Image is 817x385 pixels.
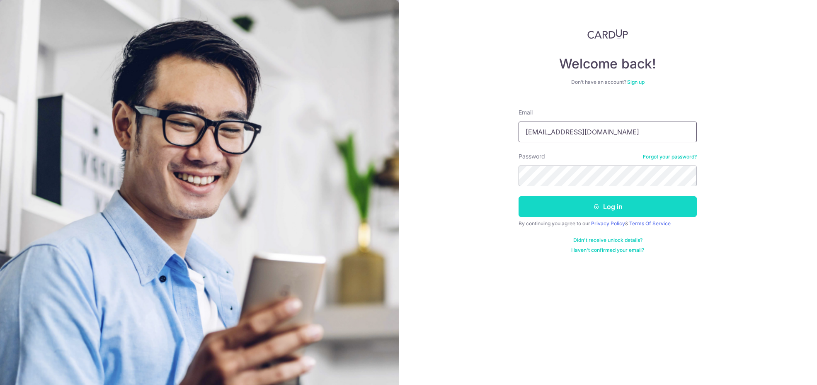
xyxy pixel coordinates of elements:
a: Sign up [627,79,645,85]
img: CardUp Logo [587,29,628,39]
label: Email [519,108,533,117]
a: Didn't receive unlock details? [573,237,642,244]
a: Haven't confirmed your email? [571,247,644,253]
input: Enter your Email [519,122,697,142]
label: Password [519,152,545,161]
a: Terms Of Service [629,220,671,227]
button: Log in [519,196,697,217]
a: Forgot your password? [643,154,697,160]
a: Privacy Policy [591,220,625,227]
h4: Welcome back! [519,56,697,72]
div: By continuing you agree to our & [519,220,697,227]
div: Don’t have an account? [519,79,697,85]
